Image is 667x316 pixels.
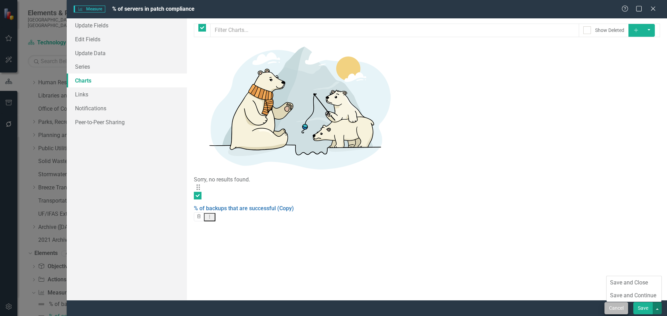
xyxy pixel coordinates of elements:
[633,302,653,314] button: Save
[194,176,660,184] div: Sorry, no results found.
[112,6,195,12] span: % of servers in patch compliance
[604,302,628,314] button: Cancel
[595,27,624,34] div: Show Deleted
[67,46,187,60] a: Update Data
[67,18,187,32] a: Update Fields
[74,6,105,12] span: Measure
[67,115,187,129] a: Peer-to-Peer Sharing
[607,276,661,289] a: Save and Close
[194,37,402,176] img: No results found
[607,289,661,302] a: Save and Continue
[67,60,187,74] a: Series
[67,74,187,87] a: Charts
[210,24,579,37] input: Filter Charts...
[67,32,187,46] a: Edit Fields
[67,87,187,101] a: Links
[67,101,187,115] a: Notifications
[194,205,294,212] a: % of backups that are successful (Copy)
